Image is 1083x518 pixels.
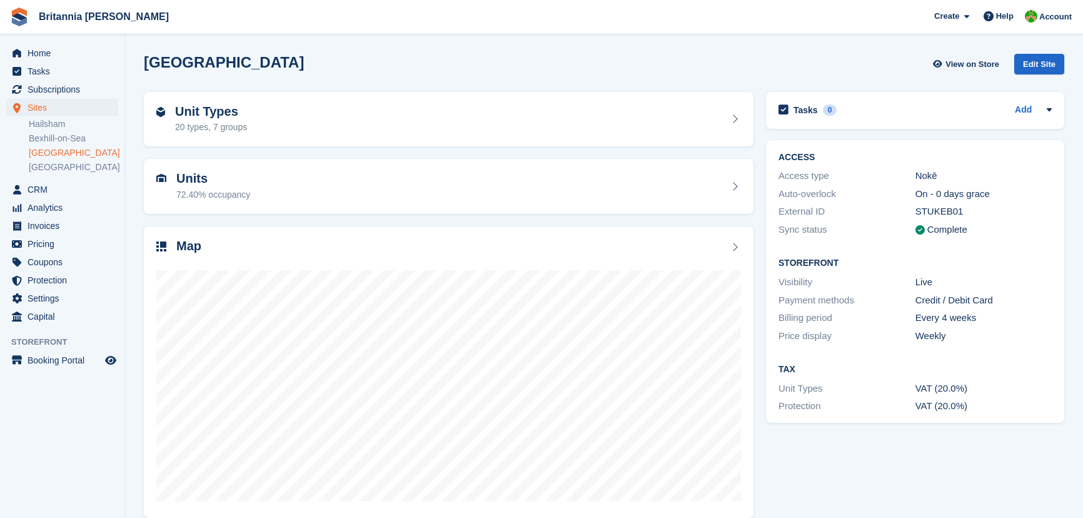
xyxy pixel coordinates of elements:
[6,235,118,253] a: menu
[1039,11,1072,23] span: Account
[915,169,1052,183] div: Nokē
[915,293,1052,308] div: Credit / Debit Card
[28,217,103,235] span: Invoices
[28,63,103,80] span: Tasks
[1014,54,1064,74] div: Edit Site
[778,258,1052,268] h2: Storefront
[6,181,118,198] a: menu
[1015,103,1032,118] a: Add
[156,107,165,117] img: unit-type-icn-2b2737a686de81e16bb02015468b77c625bbabd49415b5ef34ead5e3b44a266d.svg
[931,54,1004,74] a: View on Store
[29,133,118,145] a: Bexhill-on-Sea
[29,147,118,159] a: [GEOGRAPHIC_DATA]
[6,272,118,289] a: menu
[11,336,124,348] span: Storefront
[144,159,753,214] a: Units 72.40% occupancy
[144,92,753,147] a: Unit Types 20 types, 7 groups
[915,187,1052,201] div: On - 0 days grace
[778,399,915,414] div: Protection
[778,275,915,290] div: Visibility
[778,365,1052,375] h2: Tax
[34,6,174,27] a: Britannia [PERSON_NAME]
[176,239,201,253] h2: Map
[778,153,1052,163] h2: ACCESS
[927,223,967,237] div: Complete
[945,58,999,71] span: View on Store
[28,290,103,307] span: Settings
[28,272,103,289] span: Protection
[778,311,915,325] div: Billing period
[934,10,959,23] span: Create
[103,353,118,368] a: Preview store
[915,205,1052,219] div: STUKEB01
[793,104,818,116] h2: Tasks
[28,352,103,369] span: Booking Portal
[6,44,118,62] a: menu
[6,217,118,235] a: menu
[6,99,118,116] a: menu
[6,352,118,369] a: menu
[915,275,1052,290] div: Live
[778,382,915,396] div: Unit Types
[6,290,118,307] a: menu
[915,382,1052,396] div: VAT (20.0%)
[6,81,118,98] a: menu
[778,329,915,343] div: Price display
[778,187,915,201] div: Auto-overlock
[28,253,103,271] span: Coupons
[29,118,118,130] a: Hailsham
[778,293,915,308] div: Payment methods
[823,104,837,116] div: 0
[28,44,103,62] span: Home
[915,399,1052,414] div: VAT (20.0%)
[915,311,1052,325] div: Every 4 weeks
[10,8,29,26] img: stora-icon-8386f47178a22dfd0bd8f6a31ec36ba5ce8667c1dd55bd0f319d3a0aa187defe.svg
[778,205,915,219] div: External ID
[156,174,166,183] img: unit-icn-7be61d7bf1b0ce9d3e12c5938cc71ed9869f7b940bace4675aadf7bd6d80202e.svg
[175,104,247,119] h2: Unit Types
[1025,10,1037,23] img: Wendy Thorp
[28,199,103,216] span: Analytics
[915,329,1052,343] div: Weekly
[175,121,247,134] div: 20 types, 7 groups
[6,253,118,271] a: menu
[778,169,915,183] div: Access type
[28,235,103,253] span: Pricing
[28,308,103,325] span: Capital
[176,188,250,201] div: 72.40% occupancy
[6,63,118,80] a: menu
[28,99,103,116] span: Sites
[6,199,118,216] a: menu
[996,10,1014,23] span: Help
[778,223,915,237] div: Sync status
[144,54,304,71] h2: [GEOGRAPHIC_DATA]
[28,181,103,198] span: CRM
[176,171,250,186] h2: Units
[29,161,118,173] a: [GEOGRAPHIC_DATA]
[1014,54,1064,79] a: Edit Site
[6,308,118,325] a: menu
[28,81,103,98] span: Subscriptions
[156,241,166,251] img: map-icn-33ee37083ee616e46c38cad1a60f524a97daa1e2b2c8c0bc3eb3415660979fc1.svg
